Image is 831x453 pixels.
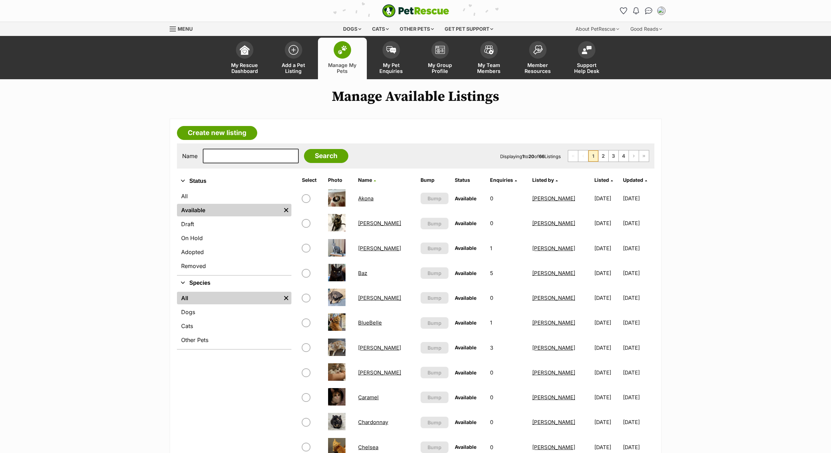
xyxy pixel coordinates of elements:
[484,45,494,54] img: team-members-icon-5396bd8760b3fe7c0b43da4ab00e1e3bb1a5d9ba89233759b79545d2d3fc5d0d.svg
[623,236,654,260] td: [DATE]
[428,394,442,401] span: Bump
[382,4,449,17] img: logo-e224e6f780fb5917bec1dbf3a21bbac754714ae5b6737aabdf751b685950b380.svg
[592,361,622,385] td: [DATE]
[513,38,562,79] a: Member Resources
[571,22,624,36] div: About PetRescue
[571,62,602,74] span: Support Help Desk
[428,369,442,376] span: Bump
[177,177,291,186] button: Status
[177,334,291,346] a: Other Pets
[594,177,609,183] span: Listed
[568,150,578,162] span: First page
[623,311,654,335] td: [DATE]
[281,204,291,216] a: Remove filter
[395,22,439,36] div: Other pets
[455,220,476,226] span: Available
[428,444,442,451] span: Bump
[532,319,575,326] a: [PERSON_NAME]
[428,344,442,351] span: Bump
[182,153,198,159] label: Name
[304,149,348,163] input: Search
[522,154,524,159] strong: 1
[623,177,643,183] span: Updated
[578,150,588,162] span: Previous page
[592,236,622,260] td: [DATE]
[532,295,575,301] a: [PERSON_NAME]
[358,319,382,326] a: BlueBelle
[177,204,281,216] a: Available
[177,290,291,349] div: Species
[532,195,575,202] a: [PERSON_NAME]
[358,177,372,183] span: Name
[358,295,401,301] a: [PERSON_NAME]
[367,22,394,36] div: Cats
[623,286,654,310] td: [DATE]
[487,186,528,210] td: 0
[240,45,250,55] img: dashboard-icon-eb2f2d2d3e046f16d808141f083e7271f6b2e854fb5c12c21221c1fb7104beca.svg
[623,177,647,183] a: Updated
[455,320,476,326] span: Available
[623,385,654,409] td: [DATE]
[177,320,291,332] a: Cats
[568,150,649,162] nav: Pagination
[487,311,528,335] td: 1
[358,220,401,226] a: [PERSON_NAME]
[358,369,401,376] a: [PERSON_NAME]
[629,150,639,162] a: Next page
[386,46,396,54] img: pet-enquiries-icon-7e3ad2cf08bfb03b45e93fb7055b45f3efa6380592205ae92323e6603595dc1f.svg
[220,38,269,79] a: My Rescue Dashboard
[177,246,291,258] a: Adopted
[619,150,629,162] a: Page 4
[281,292,291,304] a: Remove filter
[623,211,654,235] td: [DATE]
[177,218,291,230] a: Draft
[455,245,476,251] span: Available
[421,267,449,279] button: Bump
[562,38,611,79] a: Support Help Desk
[452,174,487,186] th: Status
[487,286,528,310] td: 0
[532,419,575,425] a: [PERSON_NAME]
[532,270,575,276] a: [PERSON_NAME]
[428,220,442,227] span: Bump
[299,174,325,186] th: Select
[358,444,378,451] a: Chelsea
[592,211,622,235] td: [DATE]
[269,38,318,79] a: Add a Pet Listing
[455,370,476,376] span: Available
[487,261,528,285] td: 5
[539,154,544,159] strong: 66
[532,394,575,401] a: [PERSON_NAME]
[367,38,416,79] a: My Pet Enquiries
[487,336,528,360] td: 3
[582,46,592,54] img: help-desk-icon-fdf02630f3aa405de69fd3d07c3f3aa587a6932b1a1747fa1d2bba05be0121f9.svg
[358,394,379,401] a: Caramel
[643,5,654,16] a: Conversations
[421,367,449,378] button: Bump
[618,5,629,16] a: Favourites
[599,150,608,162] a: Page 2
[532,444,575,451] a: [PERSON_NAME]
[177,190,291,202] a: All
[177,260,291,272] a: Removed
[658,7,665,14] img: Naomi Sampol profile pic
[428,419,442,426] span: Bump
[177,126,257,140] a: Create new listing
[532,177,554,183] span: Listed by
[487,410,528,434] td: 0
[473,62,505,74] span: My Team Members
[609,150,618,162] a: Page 3
[487,211,528,235] td: 0
[487,361,528,385] td: 0
[592,186,622,210] td: [DATE]
[588,150,598,162] span: Page 1
[229,62,260,74] span: My Rescue Dashboard
[170,22,198,35] a: Menu
[455,270,476,276] span: Available
[623,410,654,434] td: [DATE]
[532,369,575,376] a: [PERSON_NAME]
[592,311,622,335] td: [DATE]
[465,38,513,79] a: My Team Members
[522,62,554,74] span: Member Resources
[532,220,575,226] a: [PERSON_NAME]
